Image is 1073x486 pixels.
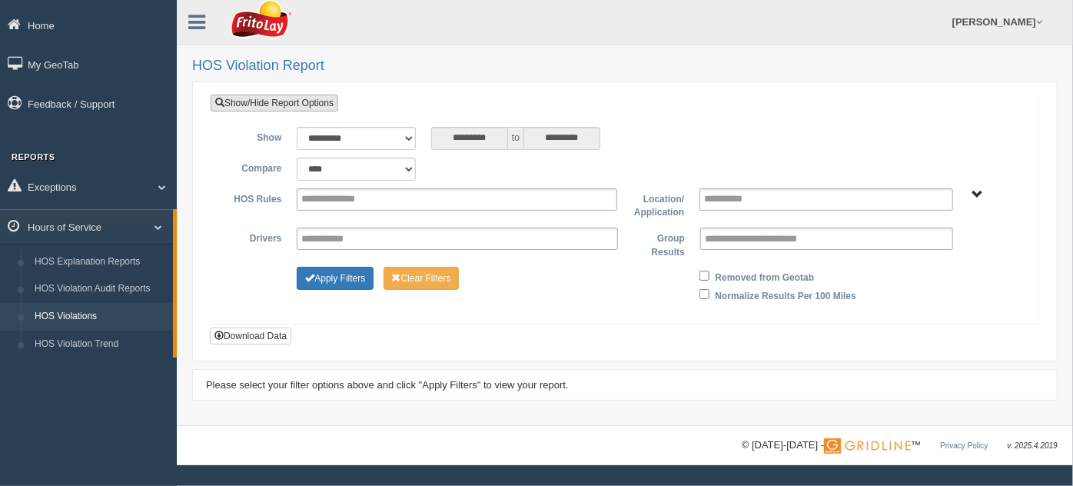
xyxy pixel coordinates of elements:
label: HOS Rules [222,188,289,207]
a: Show/Hide Report Options [211,95,338,112]
img: Gridline [824,438,911,454]
span: v. 2025.4.2019 [1008,441,1058,450]
button: Download Data [210,328,291,345]
button: Change Filter Options [384,267,460,290]
a: HOS Violations [28,303,173,331]
label: Drivers [222,228,289,246]
label: Group Results [626,228,693,259]
label: Removed from Geotab [716,267,815,285]
a: Privacy Policy [940,441,988,450]
button: Change Filter Options [297,267,374,290]
label: Location/ Application [625,188,692,220]
a: HOS Explanation Reports [28,248,173,276]
a: HOS Violation Audit Reports [28,275,173,303]
label: Compare [222,158,289,176]
h2: HOS Violation Report [192,58,1058,74]
label: Show [222,127,289,145]
div: © [DATE]-[DATE] - ™ [742,438,1058,454]
a: HOS Violation Trend [28,331,173,358]
span: Please select your filter options above and click "Apply Filters" to view your report. [206,379,569,391]
span: to [508,127,523,150]
label: Normalize Results Per 100 Miles [716,285,856,304]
